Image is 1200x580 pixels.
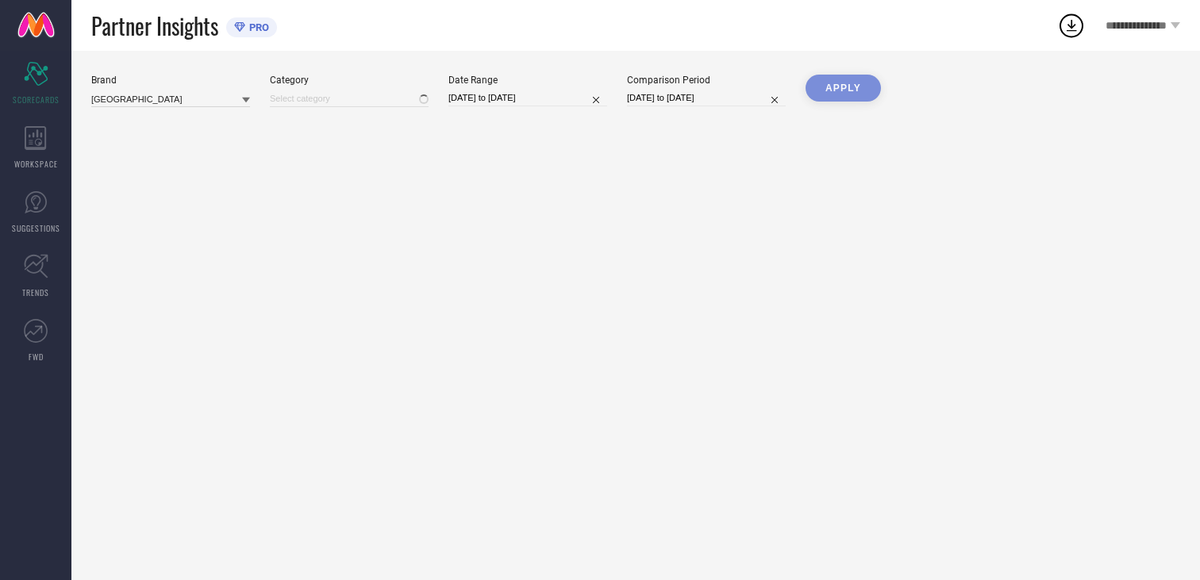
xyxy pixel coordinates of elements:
[91,10,218,42] span: Partner Insights
[1057,11,1086,40] div: Open download list
[627,75,786,86] div: Comparison Period
[12,222,60,234] span: SUGGESTIONS
[627,90,786,106] input: Select comparison period
[13,94,60,106] span: SCORECARDS
[448,75,607,86] div: Date Range
[270,75,429,86] div: Category
[245,21,269,33] span: PRO
[14,158,58,170] span: WORKSPACE
[448,90,607,106] input: Select date range
[29,351,44,363] span: FWD
[91,75,250,86] div: Brand
[22,286,49,298] span: TRENDS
